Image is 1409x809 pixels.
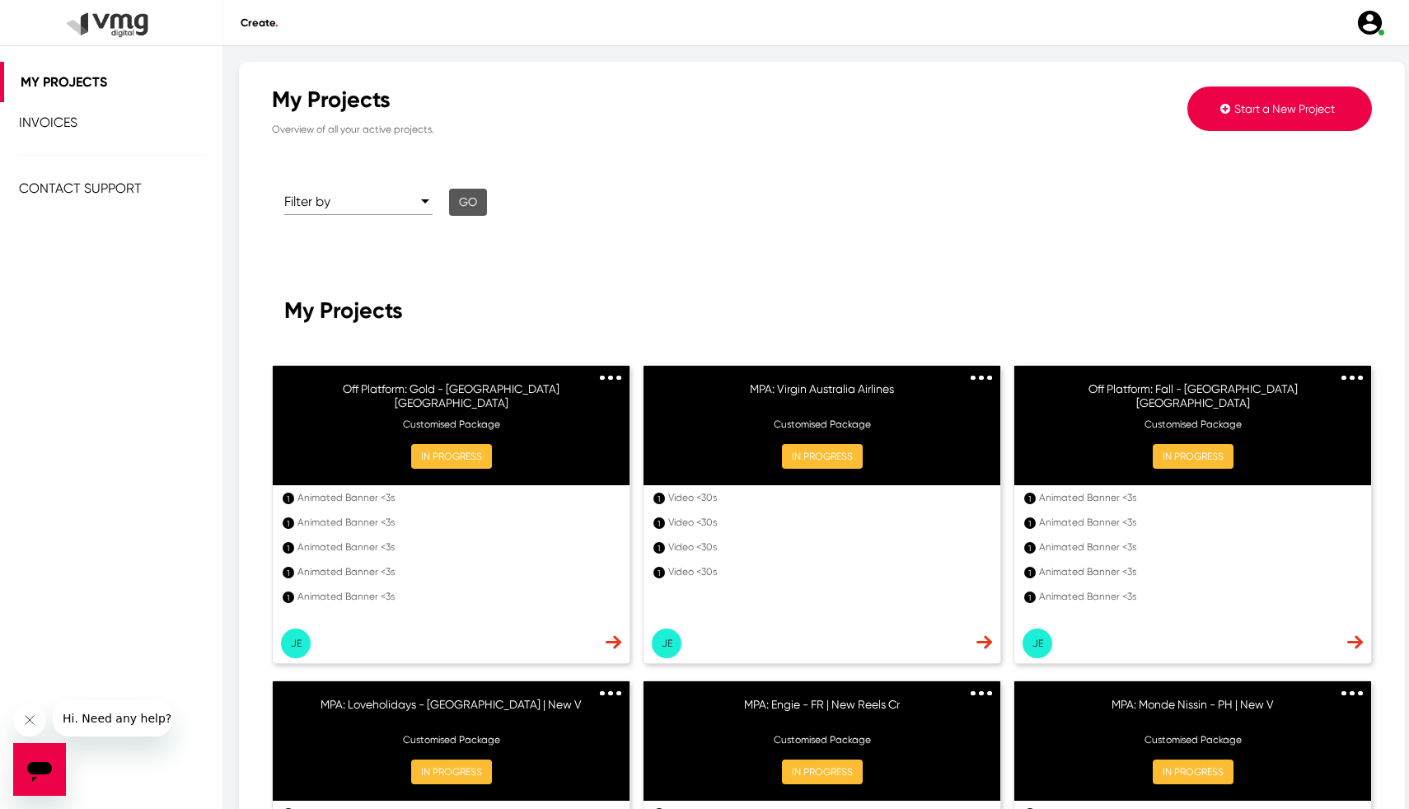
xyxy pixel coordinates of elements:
p: Customised Package [289,417,613,432]
p: Customised Package [1031,417,1355,432]
div: 1 [283,567,294,578]
div: 1 [653,542,665,554]
div: 1 [283,493,294,504]
p: Customised Package [660,417,984,432]
div: 1 [1024,567,1036,578]
div: 1 [653,517,665,529]
img: 3dots.svg [1341,691,1363,696]
img: 3dots.svg [971,376,992,381]
h6: Off Platform: Fall - [GEOGRAPHIC_DATA] [GEOGRAPHIC_DATA] [1031,382,1355,407]
div: Animated Banner <3s [1039,589,1356,604]
h6: Off Platform: Gold - [GEOGRAPHIC_DATA] [GEOGRAPHIC_DATA] [289,382,613,407]
iframe: Button to launch messaging window [13,743,66,796]
div: 1 [283,517,294,529]
a: user [1346,8,1393,37]
p: Customised Package [289,732,613,747]
button: IN PROGRESS [1153,444,1233,469]
div: Animated Banner <3s [297,589,615,604]
div: 1 [653,567,665,578]
span: Invoices [19,115,77,130]
button: Je [652,629,681,658]
span: Contact Support [19,180,142,196]
button: IN PROGRESS [782,444,863,469]
button: Go [449,189,487,216]
div: Video <30s [668,490,985,505]
h6: MPA: Virgin Australia Airlines [660,382,984,407]
button: Start a New Project [1187,87,1372,131]
p: Customised Package [1031,732,1355,747]
div: Video <30s [668,540,985,554]
h6: MPA: Loveholidays - [GEOGRAPHIC_DATA] | New V [289,698,613,722]
button: IN PROGRESS [411,760,492,784]
div: Animated Banner <3s [297,564,615,579]
img: dash-nav-arrow.svg [1347,635,1363,649]
span: My Projects [284,297,403,324]
div: Video <30s [668,515,985,530]
img: 3dots.svg [1341,376,1363,381]
h6: MPA: Engie - FR | New Reels Cr [660,698,984,722]
span: Create [241,16,278,29]
div: 1 [283,592,294,603]
p: Customised Package [660,732,984,747]
div: Animated Banner <3s [297,490,615,505]
div: Animated Banner <3s [1039,540,1356,554]
button: Je [281,629,311,658]
button: IN PROGRESS [1153,760,1233,784]
div: 1 [1024,517,1036,529]
div: Animated Banner <3s [297,540,615,554]
button: Je [1023,629,1052,658]
iframe: Close message [13,704,46,737]
button: IN PROGRESS [411,444,492,469]
span: My Projects [21,74,107,90]
img: dash-nav-arrow.svg [606,635,621,649]
span: Start a New Project [1234,102,1335,115]
button: IN PROGRESS [782,760,863,784]
div: Animated Banner <3s [297,515,615,530]
div: Video <30s [668,564,985,579]
div: 1 [1024,542,1036,554]
iframe: Message from company [53,700,172,737]
img: 3dots.svg [600,691,621,696]
div: Animated Banner <3s [1039,564,1356,579]
div: My Projects [272,87,997,114]
div: Animated Banner <3s [1039,515,1356,530]
img: user [1355,8,1384,37]
div: 1 [1024,592,1036,603]
p: Overview of all your active projects. [272,114,997,137]
h6: MPA: Monde Nissin - PH | New V [1031,698,1355,722]
div: 1 [283,542,294,554]
span: . [275,16,278,29]
img: dash-nav-arrow.svg [976,635,992,649]
img: 3dots.svg [971,691,992,696]
div: Animated Banner <3s [1039,490,1356,505]
img: 3dots.svg [600,376,621,381]
div: 1 [653,493,665,504]
div: 1 [1024,493,1036,504]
